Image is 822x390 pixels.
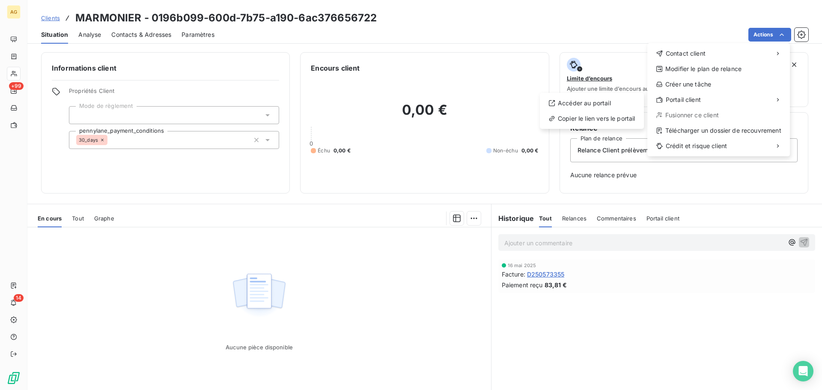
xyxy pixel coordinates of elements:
[666,95,701,104] span: Portail client
[666,49,706,58] span: Contact client
[543,96,640,110] div: Accéder au portail
[651,77,786,91] div: Créer une tâche
[666,142,727,150] span: Crédit et risque client
[651,108,786,122] div: Fusionner ce client
[543,112,640,125] div: Copier le lien vers le portail
[651,62,786,76] div: Modifier le plan de relance
[651,124,786,137] div: Télécharger un dossier de recouvrement
[647,43,790,156] div: Actions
